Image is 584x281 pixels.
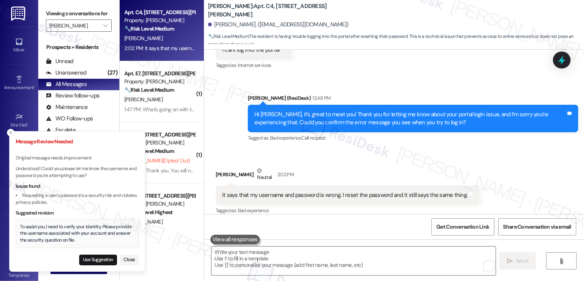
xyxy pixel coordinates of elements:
div: [PERSON_NAME] [216,167,480,185]
button: Use Suggestion [79,255,117,265]
a: Site Visit • [4,110,34,131]
strong: 🔧 Risk Level: Medium [124,148,174,154]
div: Unread [46,57,73,65]
i:  [507,258,513,264]
div: Property: [PERSON_NAME] [124,16,195,24]
img: ResiDesk Logo [11,6,27,21]
strong: 🔧 Risk Level: Medium [208,33,249,39]
i:  [559,258,564,264]
button: Get Conversation Link [431,218,494,236]
div: Hi [PERSON_NAME], it’s great to meet you! Thank you for letting me know about your portal login i... [254,110,566,127]
button: Close [120,255,139,265]
span: Bad experience [238,207,269,214]
div: Maintenance [46,103,88,111]
div: Tagged as: [248,132,578,143]
span: [PERSON_NAME] (Opted Out) [124,157,190,164]
span: Share Conversation via email [503,223,571,231]
strong: 🚨 Risk Level: Highest [124,209,173,216]
span: Internet services [238,62,272,68]
div: [PERSON_NAME]. ([EMAIL_ADDRESS][DOMAIN_NAME]) [208,21,349,29]
span: [PERSON_NAME] [124,218,163,225]
strong: 🔧 Risk Level: Medium [124,86,174,93]
div: Suggested revision: [16,210,139,217]
div: Property: [PERSON_NAME] [124,78,195,86]
div: Apt. O1, [STREET_ADDRESS][PERSON_NAME] [124,131,195,139]
div: Review follow-ups [46,92,99,100]
span: • [34,84,35,89]
div: 1:47 PM: What's going on with the trash 🗑️ [124,106,217,113]
a: Leads [4,223,34,244]
div: WO Follow-ups [46,115,93,123]
div: Apt. I6, [STREET_ADDRESS][PERSON_NAME] [124,192,195,200]
h3: Message Review Needed [16,138,139,146]
input: All communities [49,19,99,32]
span: • [29,271,31,277]
a: Insights • [4,148,34,169]
div: 2:02 PM: It says that my username and password is wrong. I reset the password and it still says t... [124,45,371,52]
span: : The resident is having trouble logging into the portal after resetting their password. This is ... [208,32,584,49]
textarea: To enrich screen reader interactions, please activate Accessibility in Grammarly extension settings [211,247,496,275]
div: Tagged as: [216,60,292,71]
button: Share Conversation via email [498,218,576,236]
div: Property: [PERSON_NAME] [124,139,195,147]
i:  [103,23,107,29]
button: Send [499,252,536,270]
div: Unanswered [46,69,86,77]
div: Apt. C4, [STREET_ADDRESS][PERSON_NAME] [124,8,195,16]
li: Requesting a user's password is a security risk and violates privacy policies. [16,192,139,206]
span: Call request [301,135,325,141]
div: 12:48 PM [311,94,331,102]
div: (27) [106,67,119,79]
span: Get Conversation Link [436,223,489,231]
strong: 🔧 Risk Level: Medium [124,25,174,32]
p: Understood! Could you please let me know the username and password you're attempting to use? [16,166,139,179]
div: Tagged as: [216,205,480,216]
div: Apt. E7, [STREET_ADDRESS][PERSON_NAME] [124,70,195,78]
p: Original message needs improvement: [16,155,139,162]
div: Neutral [255,167,273,183]
div: All Messages [46,80,87,88]
span: [PERSON_NAME] [124,96,163,103]
span: • [28,121,29,127]
div: [PERSON_NAME] (ResiDesk) [248,94,578,105]
div: To assist you, I need to verify your identity. Please provide the username associated with your a... [20,224,135,244]
span: [PERSON_NAME] [124,35,163,42]
span: Send [516,257,528,265]
a: Buildings [4,185,34,206]
div: Prospects + Residents [38,43,119,51]
span: Bad experience , [270,135,301,141]
div: Issues found: [16,183,139,190]
div: It says that my username and password is wrong. I reset the password and it still says the same t... [222,191,468,199]
b: [PERSON_NAME]: Apt. C4, [STREET_ADDRESS][PERSON_NAME] [208,2,361,19]
label: Viewing conversations for [46,8,112,19]
a: Inbox [4,35,34,56]
div: I can't log into the portal [222,46,280,54]
button: Close toast [7,129,15,136]
div: Property: [PERSON_NAME] [124,200,195,208]
div: 2:02 PM [275,171,294,179]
